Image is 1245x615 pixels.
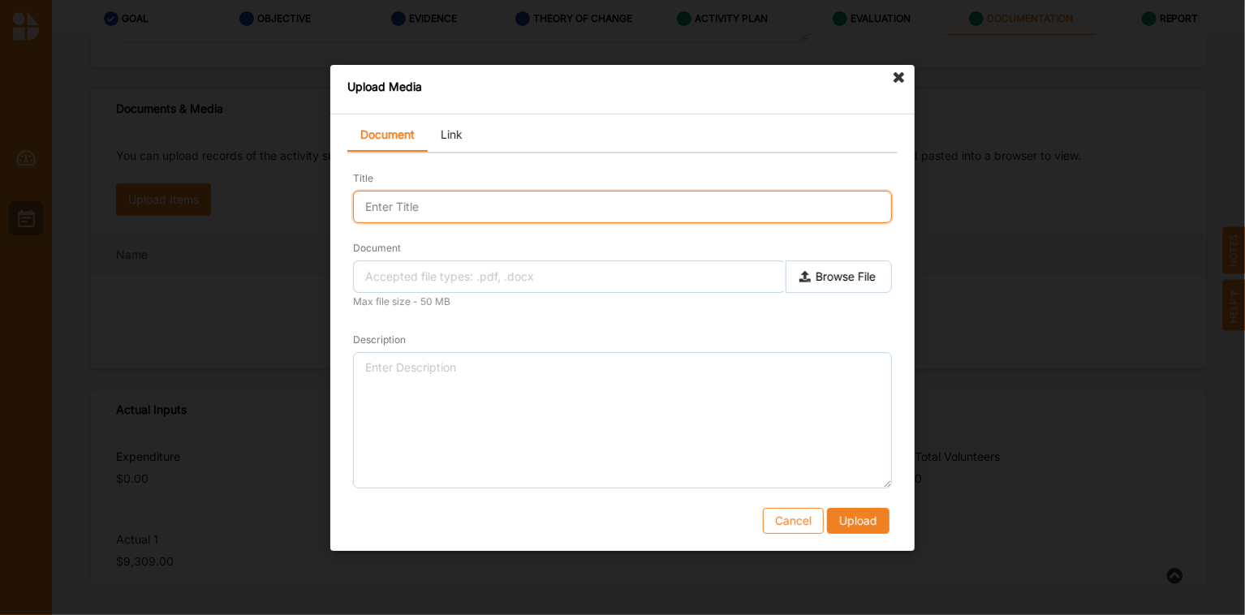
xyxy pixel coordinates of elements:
input: Enter Title [353,191,892,223]
label: Description [353,333,406,346]
label: Upload Media [347,79,422,93]
a: Link [428,119,476,152]
label: Max file size - 50 MB [353,294,450,308]
a: Document [347,119,428,152]
input: Accepted file types: .pdf, .docx [353,260,786,293]
label: Title [353,172,373,185]
label: Document [353,242,401,255]
label: Browse File [786,260,892,293]
button: Upload [827,507,890,533]
button: Cancel [763,507,824,533]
